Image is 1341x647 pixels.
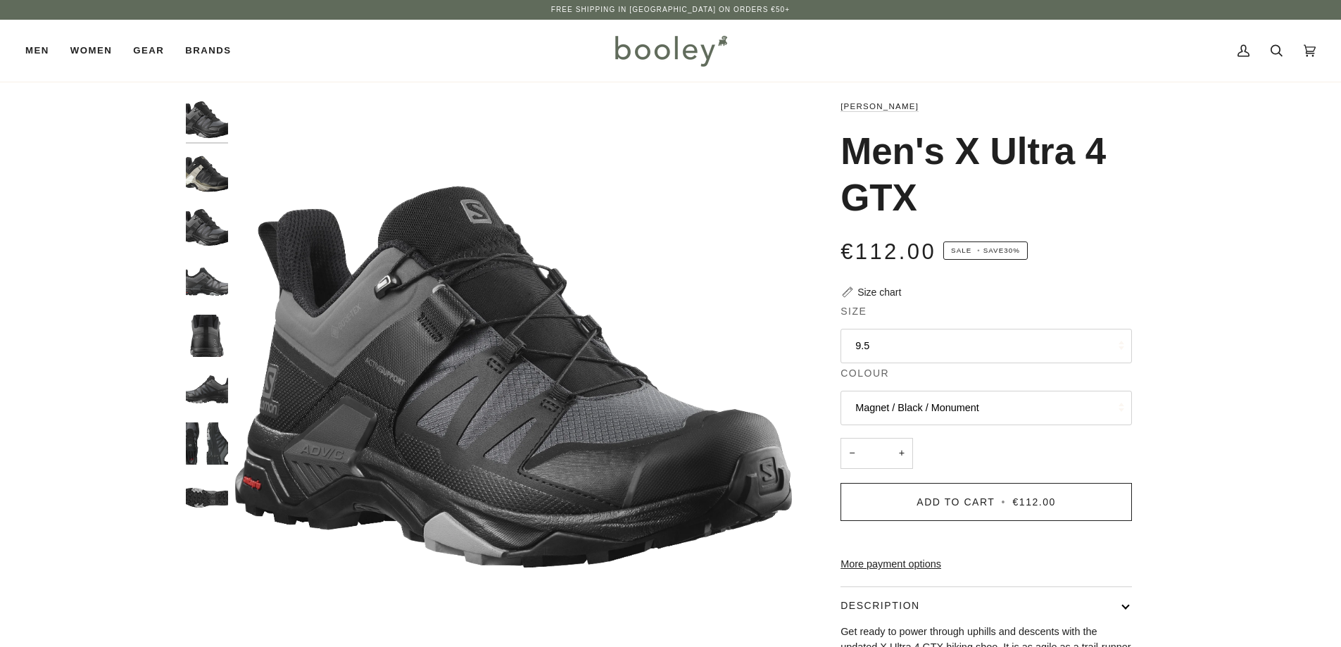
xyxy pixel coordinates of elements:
[841,102,919,111] a: [PERSON_NAME]
[841,438,863,470] button: −
[841,483,1132,521] button: Add to Cart • €112.00
[122,20,175,82] a: Gear
[70,44,112,58] span: Women
[133,44,164,58] span: Gear
[841,329,1132,363] button: 9.5
[186,422,228,465] img: Salomon Men's X Ultra 4 GTX Magnet / Black / Monument - Booley Galway
[999,496,1009,508] span: •
[60,20,122,82] a: Women
[841,128,1121,221] h1: Men's X Ultra 4 GTX
[841,587,1132,624] button: Description
[841,557,1132,572] a: More payment options
[186,206,228,249] img: Salomon Men's X Ultra 4 GTX Magnet / Black / Monument A - Booley Galway
[186,477,228,519] img: Salomon Men's X Ultra 4 GTX Magnet / Black / Monument - Booley Galway
[551,4,790,15] p: Free Shipping in [GEOGRAPHIC_DATA] on Orders €50+
[25,20,60,82] a: Men
[185,44,231,58] span: Brands
[951,246,971,254] span: Sale
[186,260,228,303] img: Salomon Men's X Ultra 4 GTX Magnet / Black / Monument - Booley Galway
[917,496,995,508] span: Add to Cart
[841,304,867,319] span: Size
[857,285,901,300] div: Size chart
[841,366,889,381] span: Colour
[841,391,1132,425] button: Magnet / Black / Monument
[186,153,228,195] img: Salomon Men's X Ultra 4 GTX Black / Vintage Khaki / Vanilla Ice - Booley Galway
[943,241,1028,260] span: Save
[186,368,228,410] img: Salomon Men's X Ultra 4 GTX Magnet / Black / Monument - Booley Galway
[186,315,228,357] img: Salomon Men's X Ultra 4 GTX Magnet / Black / Monument - Booley Galway
[890,438,913,470] button: +
[841,239,936,264] span: €112.00
[186,99,228,141] img: Salomon Men's X Ultra 4 GTX Magnet / Black / Monument - Booley Galway
[609,30,732,71] img: Booley
[25,44,49,58] span: Men
[175,20,241,82] a: Brands
[841,438,913,470] input: Quantity
[1004,246,1020,254] span: 30%
[974,246,983,254] em: •
[1013,496,1056,508] span: €112.00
